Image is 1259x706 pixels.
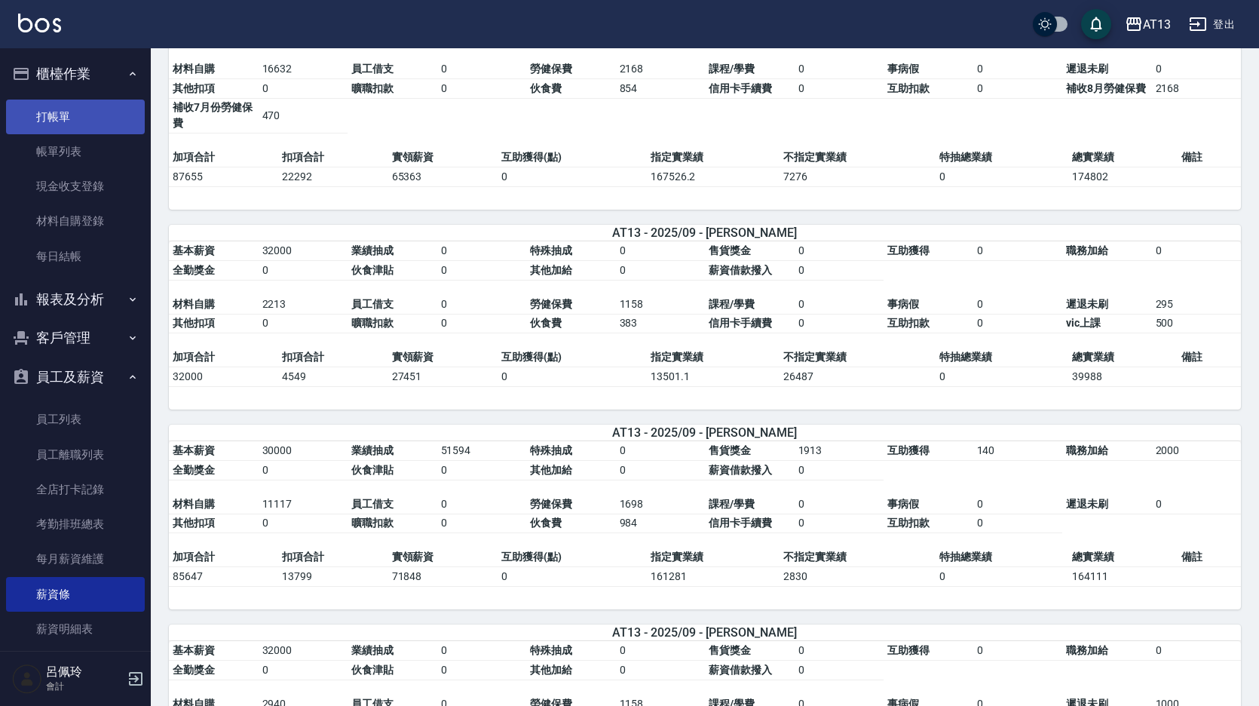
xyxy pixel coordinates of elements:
td: 39988 [1068,367,1178,387]
span: 全勤獎金 [173,664,215,676]
td: 0 [795,79,884,99]
td: 0 [616,441,706,461]
span: 業績抽成 [351,444,394,456]
td: 0 [795,241,884,261]
span: 勞健保費 [530,498,572,510]
span: 職務加給 [1066,444,1108,456]
span: 特殊抽成 [530,444,572,456]
button: AT13 [1119,9,1177,40]
td: 1698 [616,495,706,514]
span: 補收8月勞健保費 [1066,82,1146,94]
span: 遲退未刷 [1066,63,1108,75]
td: 加項合計 [169,548,278,567]
a: 考勤排班總表 [6,507,145,542]
td: 0 [437,641,527,661]
td: 實領薪資 [388,348,498,367]
td: 0 [498,567,647,587]
td: 0 [973,295,1063,315]
td: 實領薪資 [388,548,498,567]
td: 16632 [259,60,348,79]
td: 0 [498,167,647,187]
td: 140 [973,441,1063,461]
button: 櫃檯作業 [6,54,145,94]
span: 特殊抽成 [530,244,572,256]
button: 員工及薪資 [6,358,145,397]
td: 備註 [1178,148,1241,167]
td: 470 [259,98,348,134]
td: 7276 [780,167,936,187]
td: 32000 [259,241,348,261]
span: 基本薪資 [173,244,215,256]
td: 26487 [780,367,936,387]
td: 0 [437,661,527,680]
a: 打帳單 [6,100,145,134]
td: 13799 [278,567,388,587]
td: 0 [936,567,1068,587]
td: 指定實業績 [647,548,780,567]
span: 薪資借款撥入 [709,264,772,276]
td: 2213 [259,295,348,315]
td: 扣項合計 [278,148,388,167]
td: 0 [973,60,1063,79]
span: 其他扣項 [173,517,215,529]
td: 32000 [259,641,348,661]
td: 0 [973,314,1063,333]
td: 2168 [616,60,706,79]
td: 0 [437,314,527,333]
td: 0 [437,60,527,79]
td: 1913 [795,441,884,461]
span: 勞健保費 [530,298,572,310]
td: 0 [973,514,1063,533]
td: 1158 [616,295,706,315]
span: vic上課 [1066,317,1101,329]
td: 295 [1152,295,1242,315]
a: 薪資條 [6,577,145,612]
td: 0 [259,661,348,680]
img: Logo [18,14,61,32]
td: 174802 [1068,167,1178,187]
a: 帳單列表 [6,134,145,169]
span: 信用卡手續費 [709,317,772,329]
td: 不指定實業績 [780,348,936,367]
td: 0 [616,261,706,281]
td: 87655 [169,167,278,187]
span: 員工借支 [351,498,394,510]
span: 材料自購 [173,298,215,310]
td: 27451 [388,367,498,387]
span: AT13 - 2025/09 - [PERSON_NAME] [612,226,797,240]
span: 職務加給 [1066,244,1108,256]
a: 每日結帳 [6,239,145,274]
td: 加項合計 [169,348,278,367]
button: 登出 [1183,11,1241,38]
span: 互助扣款 [887,517,930,529]
span: 曠職扣款 [351,517,394,529]
span: 職務加給 [1066,644,1108,656]
td: 0 [795,641,884,661]
table: a dense table [169,7,1241,149]
td: 0 [936,367,1068,387]
td: 備註 [1178,548,1241,567]
span: 售貨獎金 [709,444,751,456]
td: 0 [616,461,706,480]
td: 0 [1152,60,1242,79]
td: 總實業績 [1068,148,1178,167]
img: Person [12,664,42,694]
span: 薪資借款撥入 [709,464,772,476]
td: 總實業績 [1068,548,1178,567]
td: 0 [616,661,706,680]
td: 22292 [278,167,388,187]
span: 材料自購 [173,63,215,75]
a: 每月薪資維護 [6,542,145,576]
td: 85647 [169,567,278,587]
td: 164111 [1068,567,1178,587]
span: 伙食費 [530,517,562,529]
td: 65363 [388,167,498,187]
td: 加項合計 [169,148,278,167]
td: 扣項合計 [278,548,388,567]
td: 0 [498,367,647,387]
td: 11117 [259,495,348,514]
td: 854 [616,79,706,99]
td: 互助獲得(點) [498,548,647,567]
td: 扣項合計 [278,348,388,367]
span: 曠職扣款 [351,82,394,94]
